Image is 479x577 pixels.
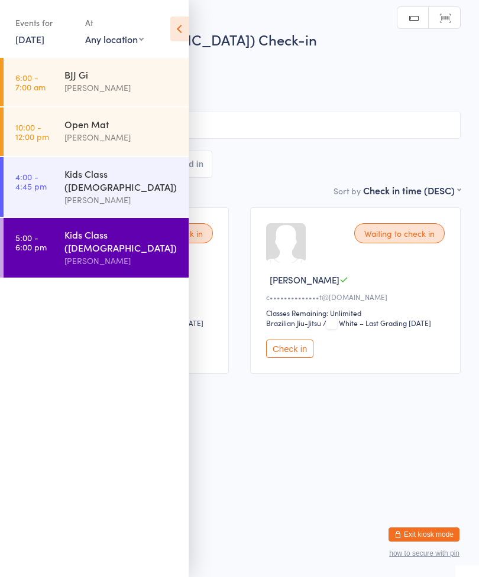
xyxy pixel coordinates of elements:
time: 4:00 - 4:45 pm [15,172,47,191]
div: Classes Remaining: Unlimited [266,308,448,318]
button: how to secure with pin [389,549,459,558]
button: Exit kiosk mode [389,527,459,542]
div: Any location [85,32,144,45]
h2: Kids Class ([DEMOGRAPHIC_DATA]) Check-in [18,30,461,49]
span: [PERSON_NAME] [270,273,339,286]
div: Kids Class ([DEMOGRAPHIC_DATA]) [64,167,179,193]
div: Kids Class ([DEMOGRAPHIC_DATA]) [64,228,179,254]
span: [STREET_ADDRESS] [18,79,442,90]
span: Brazilian Jiu-Jitsu [18,90,461,102]
span: / White – Last Grading [DATE] [323,318,431,328]
div: [PERSON_NAME] [64,131,179,144]
div: c••••••••••••••t@[DOMAIN_NAME] [266,292,448,302]
div: [PERSON_NAME] [64,81,179,94]
div: [PERSON_NAME] [64,193,179,207]
span: [DATE] 5:00pm [18,55,442,67]
a: 5:00 -6:00 pmKids Class ([DEMOGRAPHIC_DATA])[PERSON_NAME] [4,218,189,278]
a: 10:00 -12:00 pmOpen Mat[PERSON_NAME] [4,107,189,156]
div: Events for [15,13,73,32]
time: 10:00 - 12:00 pm [15,122,49,141]
a: [DATE] [15,32,44,45]
div: Open Mat [64,118,179,131]
time: 5:00 - 6:00 pm [15,233,47,252]
time: 6:00 - 7:00 am [15,73,46,92]
a: 6:00 -7:00 amBJJ Gi[PERSON_NAME] [4,58,189,106]
button: Check in [266,340,313,358]
div: Waiting to check in [354,223,445,243]
label: Sort by [334,185,361,197]
div: Check in time (DESC) [363,184,461,197]
div: At [85,13,144,32]
span: [PERSON_NAME] [18,67,442,79]
div: BJJ Gi [64,68,179,81]
a: 4:00 -4:45 pmKids Class ([DEMOGRAPHIC_DATA])[PERSON_NAME] [4,157,189,217]
div: Brazilian Jiu-Jitsu [266,318,321,328]
input: Search [18,112,461,139]
div: [PERSON_NAME] [64,254,179,268]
